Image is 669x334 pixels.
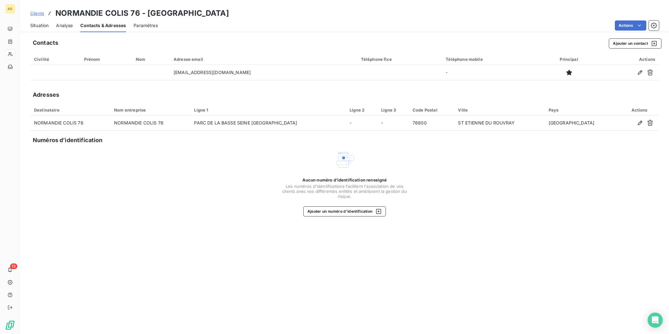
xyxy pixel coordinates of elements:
span: Analyse [56,22,73,29]
div: Ligne 1 [194,107,342,112]
span: Paramètres [134,22,158,29]
button: Ajouter un numéro d’identification [303,206,386,216]
div: Prénom [84,57,128,62]
h5: Numéros d’identification [33,136,103,145]
td: [EMAIL_ADDRESS][DOMAIN_NAME] [170,65,357,80]
td: ST ETIENNE DU ROUVRAY [454,116,545,131]
span: Contacts & Adresses [80,22,126,29]
td: 76800 [409,116,454,131]
span: Situation [30,22,49,29]
td: - [442,65,540,80]
div: Téléphone fixe [361,57,438,62]
td: NORMANDIE COLIS 76 [110,116,190,131]
div: Code Postal [413,107,450,112]
button: Actions [615,20,646,31]
div: Open Intercom Messenger [648,313,663,328]
h5: Contacts [33,38,58,47]
div: Principal [544,57,594,62]
h3: NORMANDIE COLIS 76 - [GEOGRAPHIC_DATA] [55,8,229,19]
div: Actions [602,57,655,62]
div: Actions [624,107,655,112]
div: Nom [136,57,166,62]
div: Ligne 3 [381,107,405,112]
span: 13 [10,263,17,269]
button: Ajouter un contact [609,38,661,49]
h5: Adresses [33,90,59,99]
div: Ville [458,107,541,112]
span: Clients [30,11,44,16]
div: Ligne 2 [350,107,374,112]
span: Les numéros d'identifications facilitent l'association de vos clients avec vos différentes entité... [282,184,408,199]
td: - [377,116,409,131]
span: Aucun numéro d’identification renseigné [302,177,387,182]
a: Clients [30,10,44,16]
div: Adresse email [174,57,353,62]
div: Destinataire [34,107,106,112]
div: AS [5,4,15,14]
td: NORMANDIE COLIS 76 [30,116,110,131]
div: Pays [549,107,616,112]
img: Logo LeanPay [5,320,15,330]
td: [GEOGRAPHIC_DATA] [545,116,620,131]
img: Empty state [334,150,355,170]
div: Civilité [34,57,77,62]
div: Nom entreprise [114,107,186,112]
div: Téléphone mobile [446,57,536,62]
td: - [346,116,377,131]
td: PARC DE LA BASSE SEINE [GEOGRAPHIC_DATA] [190,116,346,131]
